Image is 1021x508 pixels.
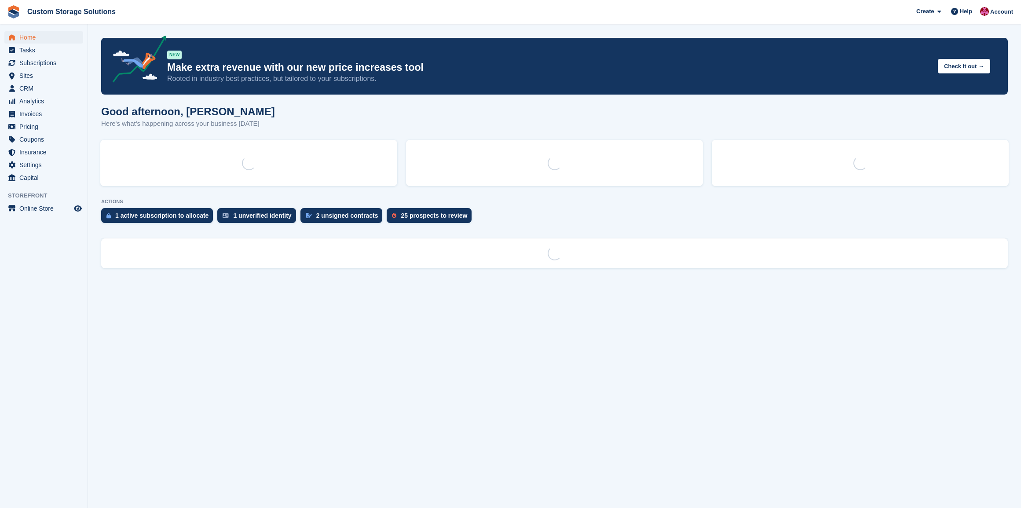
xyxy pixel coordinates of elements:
p: Make extra revenue with our new price increases tool [167,61,931,74]
button: Check it out → [938,59,990,73]
a: menu [4,121,83,133]
img: stora-icon-8386f47178a22dfd0bd8f6a31ec36ba5ce8667c1dd55bd0f319d3a0aa187defe.svg [7,5,20,18]
p: Rooted in industry best practices, but tailored to your subscriptions. [167,74,931,84]
a: menu [4,82,83,95]
div: 25 prospects to review [401,212,467,219]
img: price-adjustments-announcement-icon-8257ccfd72463d97f412b2fc003d46551f7dbcb40ab6d574587a9cd5c0d94... [105,36,167,86]
img: verify_identity-adf6edd0f0f0b5bbfe63781bf79b02c33cf7c696d77639b501bdc392416b5a36.svg [223,213,229,218]
a: menu [4,69,83,82]
a: menu [4,133,83,146]
a: menu [4,44,83,56]
span: Tasks [19,44,72,56]
a: menu [4,31,83,44]
div: 2 unsigned contracts [316,212,378,219]
span: Settings [19,159,72,171]
span: Sites [19,69,72,82]
span: Coupons [19,133,72,146]
a: menu [4,202,83,215]
span: Invoices [19,108,72,120]
a: menu [4,159,83,171]
a: 25 prospects to review [387,208,476,227]
a: 2 unsigned contracts [300,208,387,227]
img: active_subscription_to_allocate_icon-d502201f5373d7db506a760aba3b589e785aa758c864c3986d89f69b8ff3... [106,213,111,219]
span: Subscriptions [19,57,72,69]
a: 1 active subscription to allocate [101,208,217,227]
span: Create [916,7,934,16]
a: menu [4,95,83,107]
img: prospect-51fa495bee0391a8d652442698ab0144808aea92771e9ea1ae160a38d050c398.svg [392,213,396,218]
a: menu [4,172,83,184]
span: Capital [19,172,72,184]
span: Help [960,7,972,16]
h1: Good afternoon, [PERSON_NAME] [101,106,275,117]
div: NEW [167,51,182,59]
img: contract_signature_icon-13c848040528278c33f63329250d36e43548de30e8caae1d1a13099fd9432cc5.svg [306,213,312,218]
a: 1 unverified identity [217,208,300,227]
span: Online Store [19,202,72,215]
span: Storefront [8,191,88,200]
div: 1 unverified identity [233,212,291,219]
a: Preview store [73,203,83,214]
a: menu [4,57,83,69]
a: menu [4,108,83,120]
a: menu [4,146,83,158]
span: Account [990,7,1013,16]
span: Pricing [19,121,72,133]
span: Home [19,31,72,44]
span: Analytics [19,95,72,107]
p: Here's what's happening across your business [DATE] [101,119,275,129]
span: CRM [19,82,72,95]
div: 1 active subscription to allocate [115,212,209,219]
img: Jack Alexander [980,7,989,16]
a: Custom Storage Solutions [24,4,119,19]
span: Insurance [19,146,72,158]
p: ACTIONS [101,199,1008,205]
